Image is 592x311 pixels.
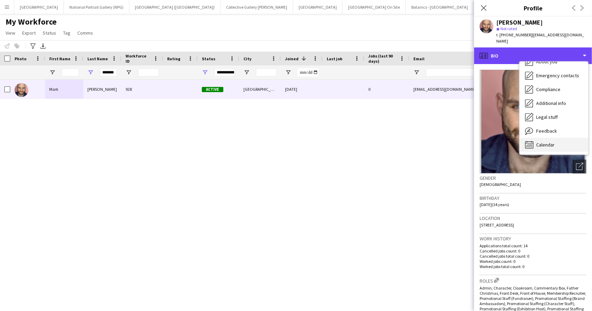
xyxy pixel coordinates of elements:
span: Joined [285,56,299,61]
h3: Work history [480,236,586,242]
span: Additional info [536,100,566,106]
span: Emergency contacts [536,72,579,79]
span: Status [202,56,215,61]
span: Active [202,87,223,92]
span: Tag [63,30,70,36]
span: [STREET_ADDRESS] [480,222,514,228]
span: Compliance [536,86,560,92]
h3: Roles [480,277,586,284]
span: City [243,56,251,61]
button: Open Filter Menu [126,69,132,75]
div: Feedback [520,124,588,138]
div: Open photos pop-in [573,160,586,174]
a: Comms [75,28,96,37]
div: Emergency contacts [520,69,588,82]
span: Email [413,56,424,61]
span: | [EMAIL_ADDRESS][DOMAIN_NAME] [496,32,584,44]
span: Jobs (last 90 days) [368,53,397,64]
span: About you [536,59,557,65]
button: Botanics - [GEOGRAPHIC_DATA] [406,0,474,14]
input: Email Filter Input [426,68,544,77]
span: Not rated [500,26,517,31]
h3: Profile [474,3,592,12]
div: 928 [121,80,163,99]
button: Open Filter Menu [49,69,55,75]
button: [GEOGRAPHIC_DATA] [293,0,343,14]
p: Worked jobs total count: 0 [480,264,586,269]
div: About you [520,55,588,69]
span: Legal stuff [536,114,558,120]
app-action-btn: Export XLSX [39,42,47,50]
div: [DATE] [281,80,323,99]
p: Cancelled jobs total count: 0 [480,254,586,259]
div: [PERSON_NAME] [83,80,121,99]
span: Calendar [536,142,555,148]
button: National Portrait Gallery (NPG) [64,0,129,14]
span: Workforce ID [126,53,151,64]
span: [DATE] (34 years) [480,202,509,207]
span: Last job [327,56,342,61]
button: Open Filter Menu [87,69,94,75]
div: [PERSON_NAME] [496,19,543,26]
span: Last Name [87,56,108,61]
h3: Location [480,215,586,221]
input: First Name Filter Input [62,68,79,77]
span: Comms [77,30,93,36]
input: Joined Filter Input [298,68,318,77]
button: Open Filter Menu [202,69,208,75]
span: Feedback [536,128,557,134]
div: Legal stuff [520,110,588,124]
span: t. [PHONE_NUMBER] [496,32,532,37]
a: Status [40,28,59,37]
button: [GEOGRAPHIC_DATA] (HES) [474,0,534,14]
div: Mark [45,80,83,99]
div: [EMAIL_ADDRESS][DOMAIN_NAME] [409,80,548,99]
a: View [3,28,18,37]
h3: Birthday [480,195,586,201]
button: [GEOGRAPHIC_DATA] ([GEOGRAPHIC_DATA]) [129,0,221,14]
div: 0 [364,80,409,99]
p: Worked jobs count: 0 [480,259,586,264]
input: Workforce ID Filter Input [138,68,159,77]
input: Last Name Filter Input [100,68,117,77]
span: Export [22,30,36,36]
button: Open Filter Menu [285,69,291,75]
a: Export [19,28,38,37]
p: Applications total count: 14 [480,243,586,248]
div: Compliance [520,82,588,96]
div: [GEOGRAPHIC_DATA] [239,80,281,99]
span: My Workforce [6,17,57,27]
img: Crew avatar or photo [480,70,586,174]
div: Calendar [520,138,588,152]
app-action-btn: Advanced filters [29,42,37,50]
div: Bio [474,47,592,64]
a: Tag [60,28,73,37]
h3: Gender [480,175,586,181]
button: Collective Gallery [PERSON_NAME] [221,0,293,14]
p: Cancelled jobs count: 0 [480,248,586,254]
button: Open Filter Menu [243,69,250,75]
img: Mark Woodhouse [15,83,28,97]
span: Status [43,30,56,36]
button: [GEOGRAPHIC_DATA] [14,0,64,14]
button: Open Filter Menu [413,69,420,75]
input: City Filter Input [256,68,277,77]
span: First Name [49,56,70,61]
span: [DEMOGRAPHIC_DATA] [480,182,521,187]
span: Photo [15,56,26,61]
span: View [6,30,15,36]
span: Rating [167,56,180,61]
div: Additional info [520,96,588,110]
button: [GEOGRAPHIC_DATA] On Site [343,0,406,14]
